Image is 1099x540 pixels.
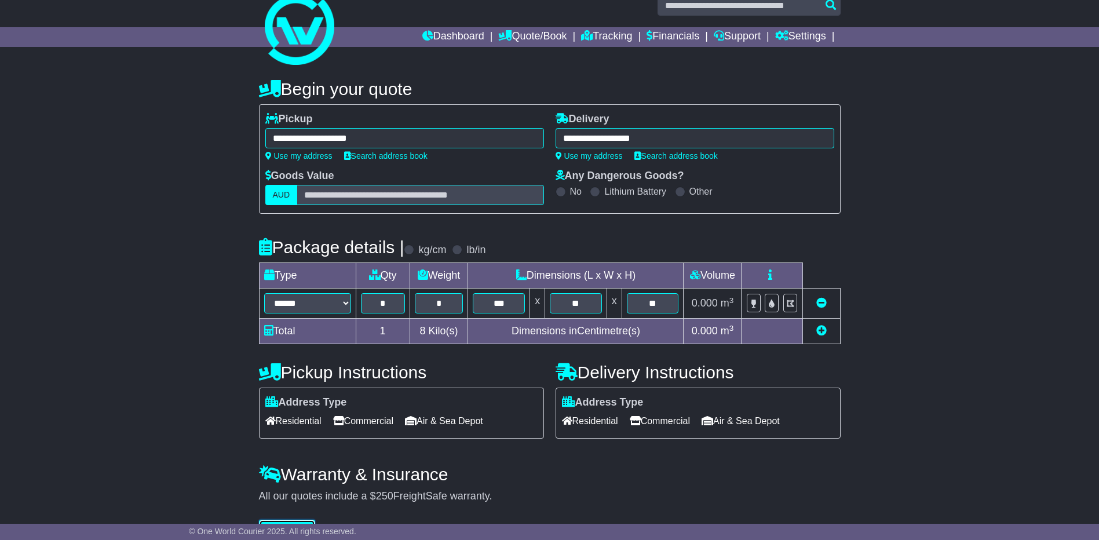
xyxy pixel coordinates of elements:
[721,297,734,309] span: m
[344,151,428,160] a: Search address book
[556,170,684,183] label: Any Dangerous Goods?
[714,27,761,47] a: Support
[630,412,690,430] span: Commercial
[259,319,356,344] td: Total
[607,289,622,319] td: x
[265,151,333,160] a: Use my address
[418,244,446,257] label: kg/cm
[498,27,567,47] a: Quote/Book
[259,465,841,484] h4: Warranty & Insurance
[259,490,841,503] div: All our quotes include a $ FreightSafe warranty.
[419,325,425,337] span: 8
[570,186,582,197] label: No
[556,151,623,160] a: Use my address
[356,263,410,289] td: Qty
[702,412,780,430] span: Air & Sea Depot
[466,244,485,257] label: lb/in
[333,412,393,430] span: Commercial
[775,27,826,47] a: Settings
[410,319,468,344] td: Kilo(s)
[265,396,347,409] label: Address Type
[376,490,393,502] span: 250
[265,170,334,183] label: Goods Value
[562,412,618,430] span: Residential
[265,412,322,430] span: Residential
[647,27,699,47] a: Financials
[692,325,718,337] span: 0.000
[562,396,644,409] label: Address Type
[689,186,713,197] label: Other
[692,297,718,309] span: 0.000
[468,263,684,289] td: Dimensions (L x W x H)
[265,113,313,126] label: Pickup
[189,527,356,536] span: © One World Courier 2025. All rights reserved.
[581,27,632,47] a: Tracking
[356,319,410,344] td: 1
[721,325,734,337] span: m
[684,263,742,289] td: Volume
[604,186,666,197] label: Lithium Battery
[816,325,827,337] a: Add new item
[816,297,827,309] a: Remove this item
[259,520,316,540] button: Get Quotes
[410,263,468,289] td: Weight
[729,296,734,305] sup: 3
[556,113,609,126] label: Delivery
[422,27,484,47] a: Dashboard
[405,412,483,430] span: Air & Sea Depot
[634,151,718,160] a: Search address book
[259,79,841,98] h4: Begin your quote
[265,185,298,205] label: AUD
[468,319,684,344] td: Dimensions in Centimetre(s)
[530,289,545,319] td: x
[259,238,404,257] h4: Package details |
[259,263,356,289] td: Type
[729,324,734,333] sup: 3
[556,363,841,382] h4: Delivery Instructions
[259,363,544,382] h4: Pickup Instructions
